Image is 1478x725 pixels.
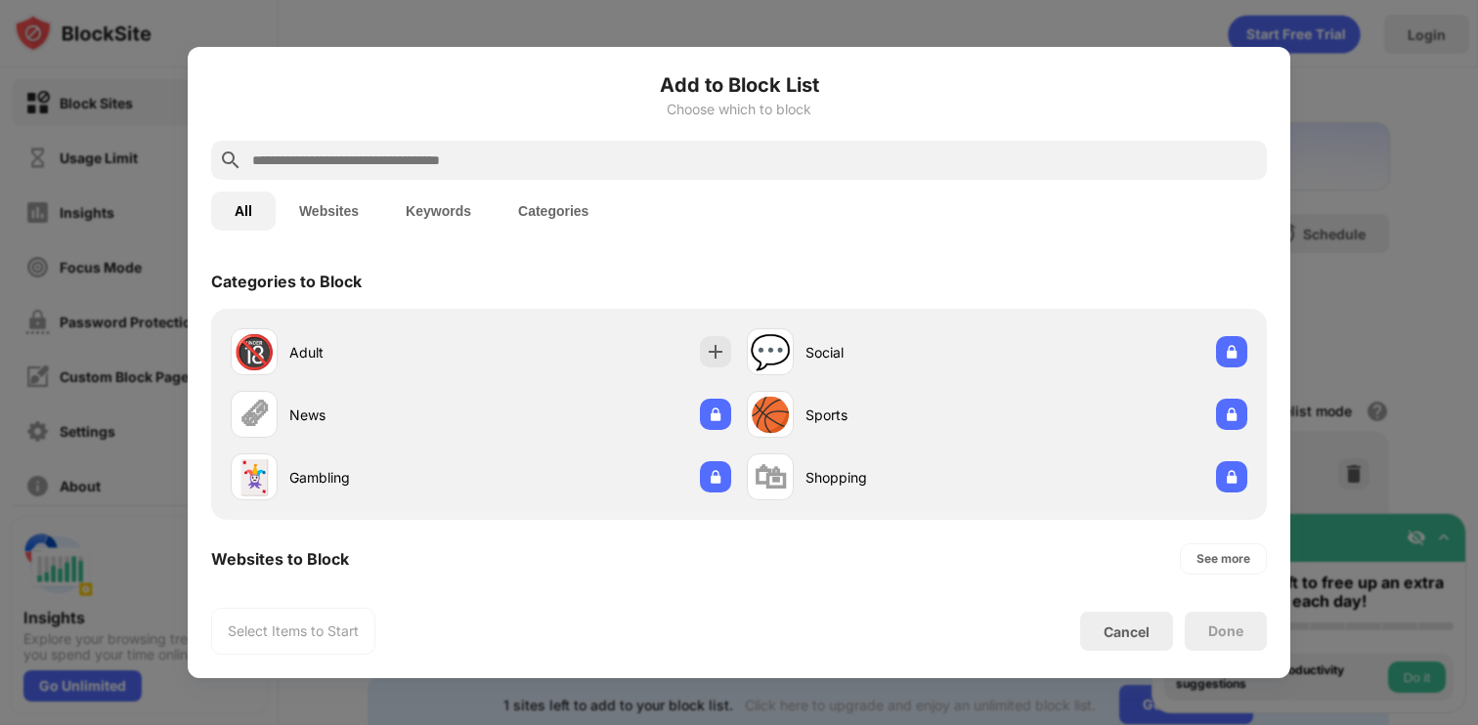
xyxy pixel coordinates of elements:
[1208,623,1243,639] div: Done
[805,342,997,362] div: Social
[211,272,362,291] div: Categories to Block
[289,467,481,488] div: Gambling
[228,621,359,641] div: Select Items to Start
[750,395,791,435] div: 🏀
[805,467,997,488] div: Shopping
[754,457,787,497] div: 🛍
[289,342,481,362] div: Adult
[234,457,275,497] div: 🃏
[219,149,242,172] img: search.svg
[495,192,612,231] button: Categories
[211,70,1267,100] h6: Add to Block List
[1104,623,1150,640] div: Cancel
[382,192,495,231] button: Keywords
[805,405,997,425] div: Sports
[238,395,271,435] div: 🗞
[276,192,382,231] button: Websites
[1196,549,1250,569] div: See more
[750,332,791,372] div: 💬
[234,332,275,372] div: 🔞
[211,549,349,569] div: Websites to Block
[289,405,481,425] div: News
[211,192,276,231] button: All
[211,102,1267,117] div: Choose which to block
